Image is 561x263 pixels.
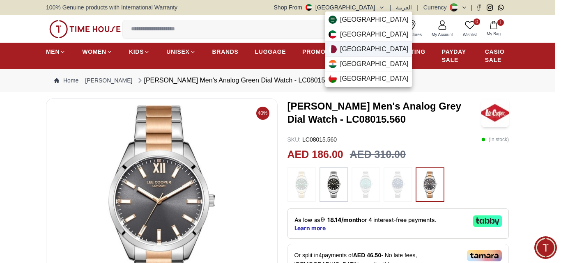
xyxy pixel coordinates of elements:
img: Qatar [329,45,337,53]
span: [GEOGRAPHIC_DATA] [340,15,409,25]
img: Saudi Arabia [329,16,337,24]
span: [GEOGRAPHIC_DATA] [340,30,409,39]
img: Oman [329,75,337,83]
span: [GEOGRAPHIC_DATA] [340,74,409,84]
span: [GEOGRAPHIC_DATA] [340,59,409,69]
img: India [329,60,337,68]
span: [GEOGRAPHIC_DATA] [340,44,409,54]
img: Kuwait [329,30,337,39]
div: Chat Widget [534,236,557,259]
